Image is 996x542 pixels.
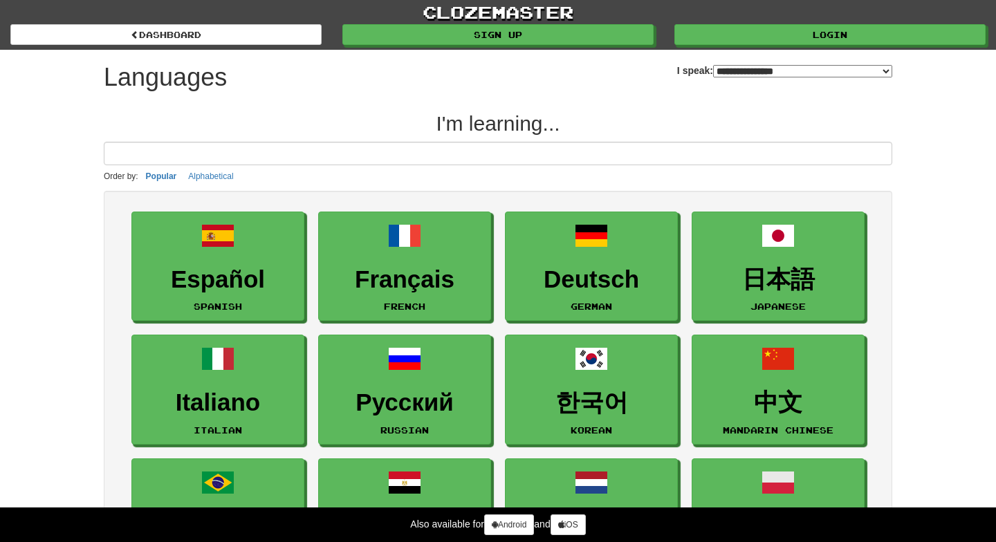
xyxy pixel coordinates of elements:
[194,301,242,311] small: Spanish
[326,389,483,416] h3: Русский
[194,425,242,435] small: Italian
[104,64,227,91] h1: Languages
[750,301,806,311] small: Japanese
[104,171,138,181] small: Order by:
[142,169,181,184] button: Popular
[505,212,678,321] a: DeutschGerman
[384,301,425,311] small: French
[380,425,429,435] small: Russian
[131,212,304,321] a: EspañolSpanish
[674,24,986,45] a: Login
[571,301,612,311] small: German
[326,266,483,293] h3: Français
[484,514,534,535] a: Android
[677,64,892,77] label: I speak:
[571,425,612,435] small: Korean
[318,335,491,445] a: РусскийRussian
[139,389,297,416] h3: Italiano
[10,24,322,45] a: dashboard
[131,335,304,445] a: ItalianoItalian
[692,212,865,321] a: 日本語Japanese
[551,514,586,535] a: iOS
[699,389,857,416] h3: 中文
[699,266,857,293] h3: 日本語
[513,266,670,293] h3: Deutsch
[692,335,865,445] a: 中文Mandarin Chinese
[104,112,892,135] h2: I'm learning...
[342,24,654,45] a: Sign up
[723,425,833,435] small: Mandarin Chinese
[513,389,670,416] h3: 한국어
[139,266,297,293] h3: Español
[184,169,237,184] button: Alphabetical
[318,212,491,321] a: FrançaisFrench
[505,335,678,445] a: 한국어Korean
[713,65,892,77] select: I speak:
